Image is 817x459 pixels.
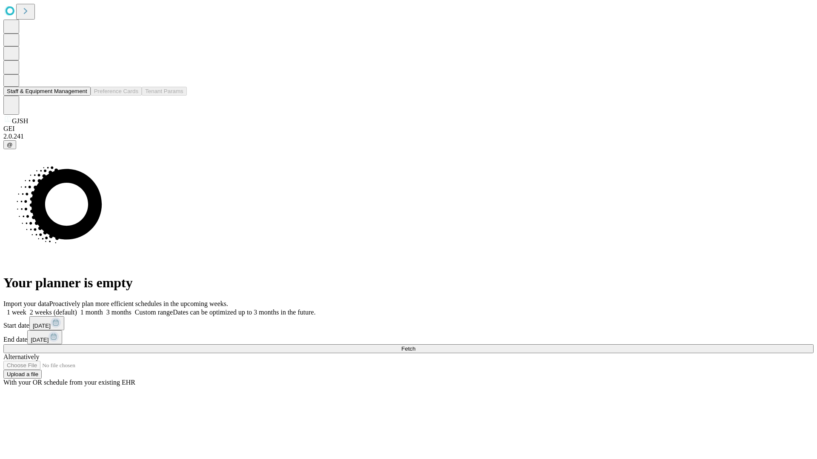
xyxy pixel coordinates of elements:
span: Proactively plan more efficient schedules in the upcoming weeks. [49,300,228,307]
button: [DATE] [29,316,64,330]
span: 3 months [106,309,131,316]
span: With your OR schedule from your existing EHR [3,379,135,386]
span: GJSH [12,117,28,125]
button: @ [3,140,16,149]
span: 1 week [7,309,26,316]
h1: Your planner is empty [3,275,814,291]
div: GEI [3,125,814,133]
span: 1 month [80,309,103,316]
button: Upload a file [3,370,42,379]
div: 2.0.241 [3,133,814,140]
div: Start date [3,316,814,330]
span: [DATE] [31,337,49,343]
span: Alternatively [3,353,39,360]
span: Import your data [3,300,49,307]
span: [DATE] [33,323,51,329]
span: Dates can be optimized up to 3 months in the future. [173,309,315,316]
button: Staff & Equipment Management [3,87,91,96]
span: @ [7,142,13,148]
span: Fetch [401,346,415,352]
button: Preference Cards [91,87,142,96]
span: Custom range [135,309,173,316]
button: Fetch [3,344,814,353]
button: Tenant Params [142,87,187,96]
div: End date [3,330,814,344]
button: [DATE] [27,330,62,344]
span: 2 weeks (default) [30,309,77,316]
